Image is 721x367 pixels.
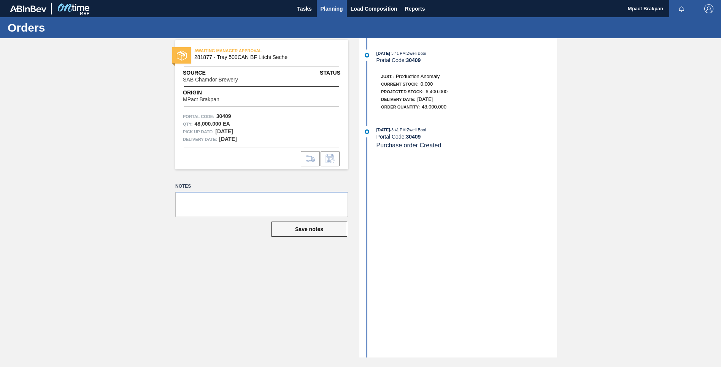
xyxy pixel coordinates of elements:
span: Origin [183,89,238,97]
strong: [DATE] [219,136,237,142]
span: Load Composition [351,4,397,13]
span: MPact Brakpan [183,97,219,102]
img: status [177,51,187,61]
span: : Zweli Booi [406,51,426,56]
span: [DATE] [376,51,390,56]
span: Order Quantity: [381,105,420,109]
span: Qty : [183,120,192,128]
label: Notes [175,181,348,192]
span: 6,400.000 [426,89,448,94]
strong: 30409 [216,113,231,119]
span: Purchase order Created [376,142,441,148]
span: Delivery Date: [381,97,415,102]
span: 281877 - Tray 500CAN BF Litchi Seche [194,54,332,60]
span: Status [320,69,340,77]
span: Reports [405,4,425,13]
span: Projected Stock: [381,89,424,94]
span: Just.: [381,74,394,79]
button: Notifications [669,3,694,14]
span: : Zweli Booi [406,128,426,132]
img: Logout [704,4,713,13]
img: atual [365,129,369,134]
img: atual [365,53,369,57]
span: SAB Chamdor Brewery [183,77,238,83]
span: Production Anomaly [396,73,440,79]
div: Portal Code: [376,134,557,140]
div: Go to Load Composition [301,151,320,166]
span: Tasks [296,4,313,13]
span: AWAITING MANAGER APPROVAL [194,47,301,54]
span: Source [183,69,261,77]
strong: 30409 [406,57,421,63]
span: [DATE] [376,128,390,132]
span: Current Stock: [381,82,419,86]
span: - 3:41 PM [390,128,406,132]
strong: [DATE] [215,128,233,134]
span: Portal Code: [183,113,214,120]
span: 0.000 [421,81,433,87]
span: Delivery Date: [183,136,217,143]
span: Planning [321,4,343,13]
div: Inform order change [321,151,340,166]
span: [DATE] [417,96,433,102]
div: Portal Code: [376,57,557,63]
span: 48,000.000 [422,104,446,110]
h1: Orders [8,23,143,32]
strong: 30409 [406,134,421,140]
img: TNhmsLtSVTkK8tSr43FrP2fwEKptu5GPRR3wAAAABJRU5ErkJggg== [10,5,46,12]
strong: 48,000.000 EA [194,121,230,127]
span: Pick up Date: [183,128,213,136]
span: - 3:41 PM [390,51,406,56]
button: Save notes [271,222,347,237]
